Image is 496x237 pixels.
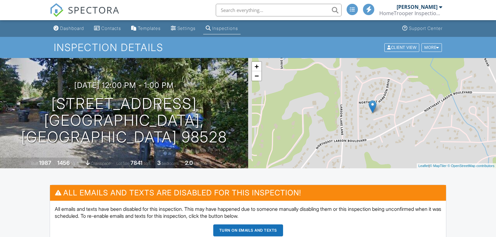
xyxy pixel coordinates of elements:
div: 7841 [131,159,142,166]
div: | [417,163,496,169]
span: SPECTORA [68,3,120,16]
div: Client View [384,43,419,52]
a: Leaflet [418,164,429,168]
div: More [421,43,442,52]
h3: All emails and texts are disabled for this inspection! [50,185,446,200]
button: Turn on emails and texts [213,224,283,236]
a: © OpenStreetMap contributors [448,164,494,168]
input: Search everything... [216,4,342,16]
h3: [DATE] 12:00 pm - 1:00 pm [74,81,174,90]
div: Settings [177,26,196,31]
div: Contacts [101,26,121,31]
a: Contacts [92,23,124,34]
div: 1987 [39,159,51,166]
span: bedrooms [162,161,179,166]
a: Settings [168,23,198,34]
span: crawlspace [91,161,110,166]
span: Built [31,161,38,166]
span: Lot Size [116,161,130,166]
a: Inspections [203,23,241,34]
span: sq. ft. [71,161,80,166]
div: Templates [138,26,161,31]
a: Support Center [400,23,445,34]
a: Zoom out [252,71,261,81]
div: 3 [157,159,161,166]
p: All emails and texts have been disabled for this inspection. This may have happened due to someon... [55,205,442,220]
a: Zoom in [252,62,261,71]
img: The Best Home Inspection Software - Spectora [50,3,64,17]
div: Inspections [212,26,238,31]
div: Dashboard [60,26,84,31]
div: 2.0 [185,159,193,166]
h1: [STREET_ADDRESS] [GEOGRAPHIC_DATA], [GEOGRAPHIC_DATA] 98528 [10,95,238,145]
div: 1456 [57,159,70,166]
a: Templates [129,23,163,34]
span: sq.ft. [143,161,151,166]
div: Support Center [409,26,443,31]
a: SPECTORA [50,9,120,22]
a: Client View [384,45,421,49]
div: [PERSON_NAME] [397,4,437,10]
h1: Inspection Details [54,42,443,53]
a: Dashboard [51,23,86,34]
a: © MapTiler [430,164,447,168]
span: bathrooms [194,161,212,166]
div: HomeTrooper Inspection Services [379,10,442,16]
